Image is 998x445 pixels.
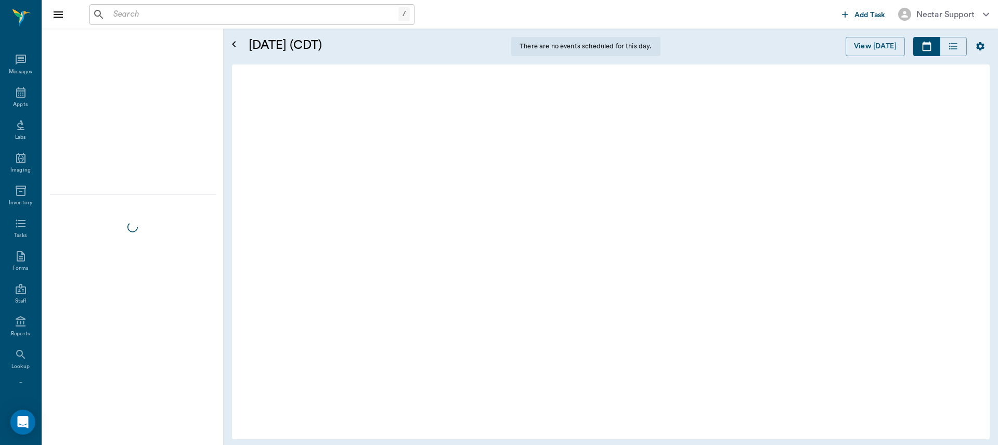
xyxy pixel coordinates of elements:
input: Search [109,7,398,22]
div: Reports [11,330,30,338]
div: Open Intercom Messenger [10,410,35,435]
div: Imaging [10,166,31,174]
div: There are no events scheduled for this day. [511,37,660,56]
div: Lookup [11,363,30,371]
button: Open calendar [228,24,240,64]
h5: [DATE] (CDT) [249,37,503,54]
div: Nectar Support [916,8,975,21]
button: Close drawer [48,4,69,25]
div: Appts [13,101,28,109]
div: Forms [12,265,28,272]
div: Staff [15,297,26,305]
div: Messages [9,68,33,76]
button: View [DATE] [846,37,905,56]
div: Tasks [14,232,27,240]
div: Inventory [9,199,32,207]
div: Labs [15,134,26,141]
div: / [398,7,410,21]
